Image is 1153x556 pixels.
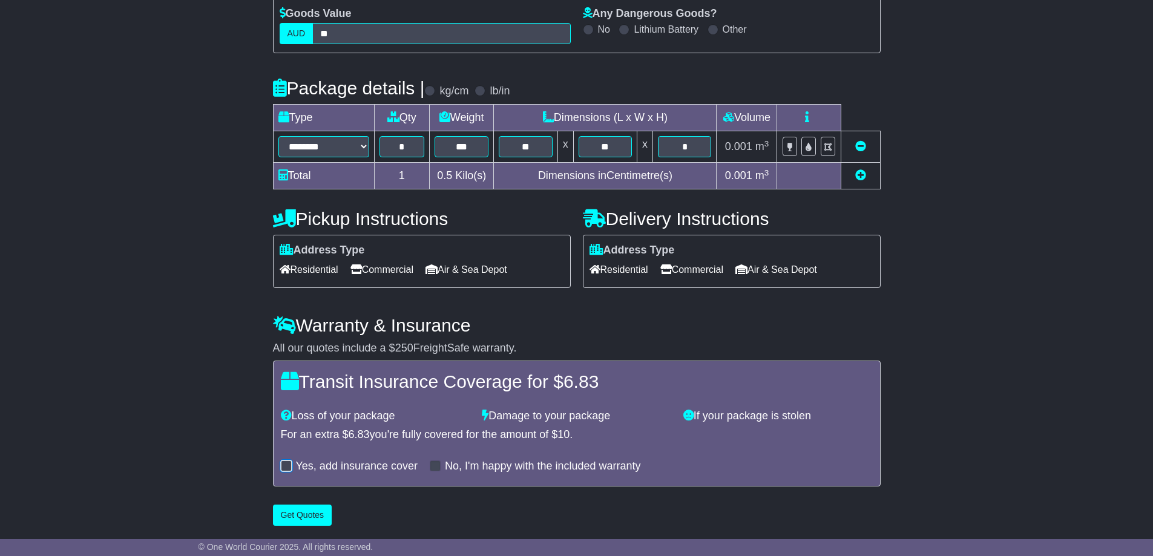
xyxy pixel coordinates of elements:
label: Address Type [280,244,365,257]
div: If your package is stolen [677,410,879,423]
td: Kilo(s) [430,163,494,189]
div: For an extra $ you're fully covered for the amount of $ . [281,428,873,442]
label: Other [723,24,747,35]
h4: Pickup Instructions [273,209,571,229]
span: Air & Sea Depot [425,260,507,279]
span: © One World Courier 2025. All rights reserved. [199,542,373,552]
span: Commercial [660,260,723,279]
span: 6.83 [563,371,599,391]
label: Address Type [590,244,675,257]
span: 0.001 [725,169,752,182]
label: Yes, add insurance cover [296,460,418,473]
td: x [637,131,653,163]
label: Goods Value [280,7,352,21]
td: Total [273,163,374,189]
a: Add new item [855,169,866,182]
td: Dimensions in Centimetre(s) [494,163,717,189]
span: 250 [395,342,413,354]
td: Qty [374,105,430,131]
label: Any Dangerous Goods? [583,7,717,21]
h4: Delivery Instructions [583,209,881,229]
td: x [557,131,573,163]
span: 0.5 [437,169,452,182]
label: kg/cm [439,85,468,98]
div: Damage to your package [476,410,677,423]
td: Weight [430,105,494,131]
td: 1 [374,163,430,189]
span: m [755,169,769,182]
label: lb/in [490,85,510,98]
div: All our quotes include a $ FreightSafe warranty. [273,342,881,355]
span: 6.83 [349,428,370,440]
span: Residential [590,260,648,279]
sup: 3 [764,139,769,148]
span: m [755,140,769,152]
div: Loss of your package [275,410,476,423]
h4: Warranty & Insurance [273,315,881,335]
label: No [598,24,610,35]
button: Get Quotes [273,505,332,526]
label: No, I'm happy with the included warranty [445,460,641,473]
a: Remove this item [855,140,866,152]
sup: 3 [764,168,769,177]
td: Dimensions (L x W x H) [494,105,717,131]
label: Lithium Battery [634,24,698,35]
td: Volume [717,105,777,131]
td: Type [273,105,374,131]
span: Residential [280,260,338,279]
label: AUD [280,23,314,44]
span: 0.001 [725,140,752,152]
h4: Transit Insurance Coverage for $ [281,371,873,391]
span: Air & Sea Depot [735,260,817,279]
span: Commercial [350,260,413,279]
h4: Package details | [273,78,425,98]
span: 10 [557,428,570,440]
